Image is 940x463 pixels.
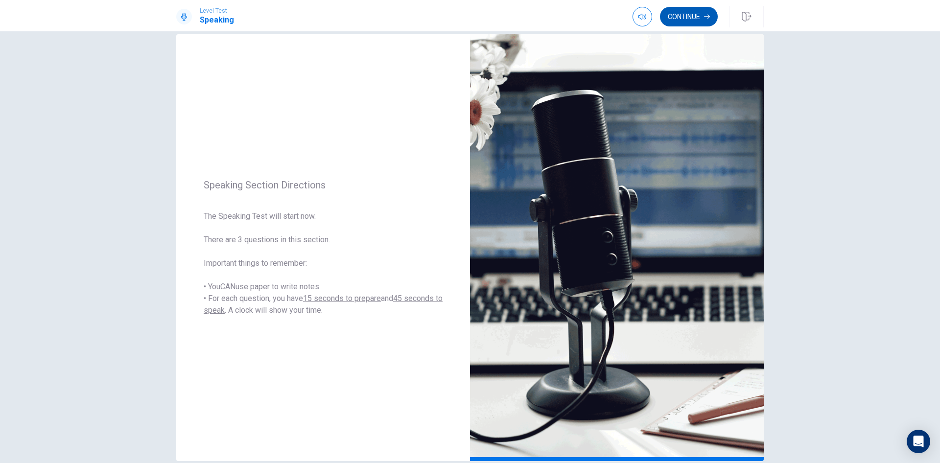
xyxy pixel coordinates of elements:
h1: Speaking [200,14,234,26]
span: Speaking Section Directions [204,179,443,191]
span: Level Test [200,7,234,14]
span: The Speaking Test will start now. There are 3 questions in this section. Important things to reme... [204,210,443,316]
u: CAN [220,282,235,291]
div: Open Intercom Messenger [907,430,930,453]
u: 15 seconds to prepare [303,294,381,303]
button: Continue [660,7,718,26]
img: speaking intro [470,34,764,461]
